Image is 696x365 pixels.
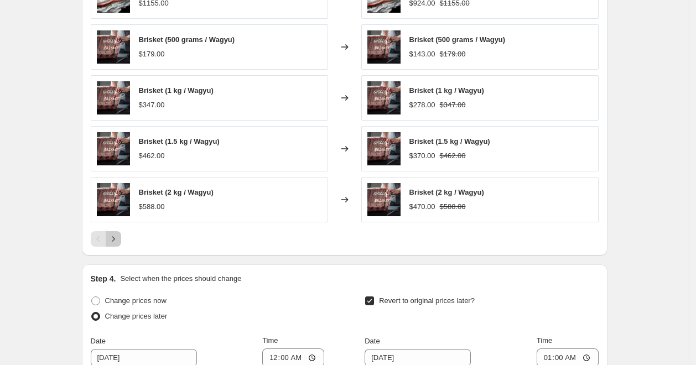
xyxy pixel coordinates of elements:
[105,296,167,305] span: Change prices now
[139,188,214,196] span: Brisket (2 kg / Wagyu)
[365,337,380,345] span: Date
[139,137,220,145] span: Brisket (1.5 kg / Wagyu)
[97,183,130,216] img: CB8C5ECF-66B6-4EFC-9C4E-B7B8FCFEB679_80x.jpg
[139,35,235,44] span: Brisket (500 grams / Wagyu)
[367,183,401,216] img: CB8C5ECF-66B6-4EFC-9C4E-B7B8FCFEB679_80x.jpg
[91,273,116,284] h2: Step 4.
[409,150,435,161] div: $370.00
[106,231,121,247] button: Next
[537,336,552,345] span: Time
[409,35,506,44] span: Brisket (500 grams / Wagyu)
[440,100,466,111] strike: $347.00
[139,86,214,95] span: Brisket (1 kg / Wagyu)
[367,30,401,64] img: CB8C5ECF-66B6-4EFC-9C4E-B7B8FCFEB679_80x.jpg
[120,273,241,284] p: Select when the prices should change
[139,201,165,212] div: $588.00
[139,100,165,111] div: $347.00
[97,30,130,64] img: CB8C5ECF-66B6-4EFC-9C4E-B7B8FCFEB679_80x.jpg
[262,336,278,345] span: Time
[440,201,466,212] strike: $588.00
[409,188,484,196] span: Brisket (2 kg / Wagyu)
[139,49,165,60] div: $179.00
[440,150,466,161] strike: $462.00
[409,201,435,212] div: $470.00
[440,49,466,60] strike: $179.00
[367,81,401,114] img: CB8C5ECF-66B6-4EFC-9C4E-B7B8FCFEB679_80x.jpg
[379,296,475,305] span: Revert to original prices later?
[97,81,130,114] img: CB8C5ECF-66B6-4EFC-9C4E-B7B8FCFEB679_80x.jpg
[409,137,490,145] span: Brisket (1.5 kg / Wagyu)
[91,337,106,345] span: Date
[409,100,435,111] div: $278.00
[139,150,165,161] div: $462.00
[105,312,168,320] span: Change prices later
[97,132,130,165] img: CB8C5ECF-66B6-4EFC-9C4E-B7B8FCFEB679_80x.jpg
[409,49,435,60] div: $143.00
[409,86,484,95] span: Brisket (1 kg / Wagyu)
[91,231,121,247] nav: Pagination
[367,132,401,165] img: CB8C5ECF-66B6-4EFC-9C4E-B7B8FCFEB679_80x.jpg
